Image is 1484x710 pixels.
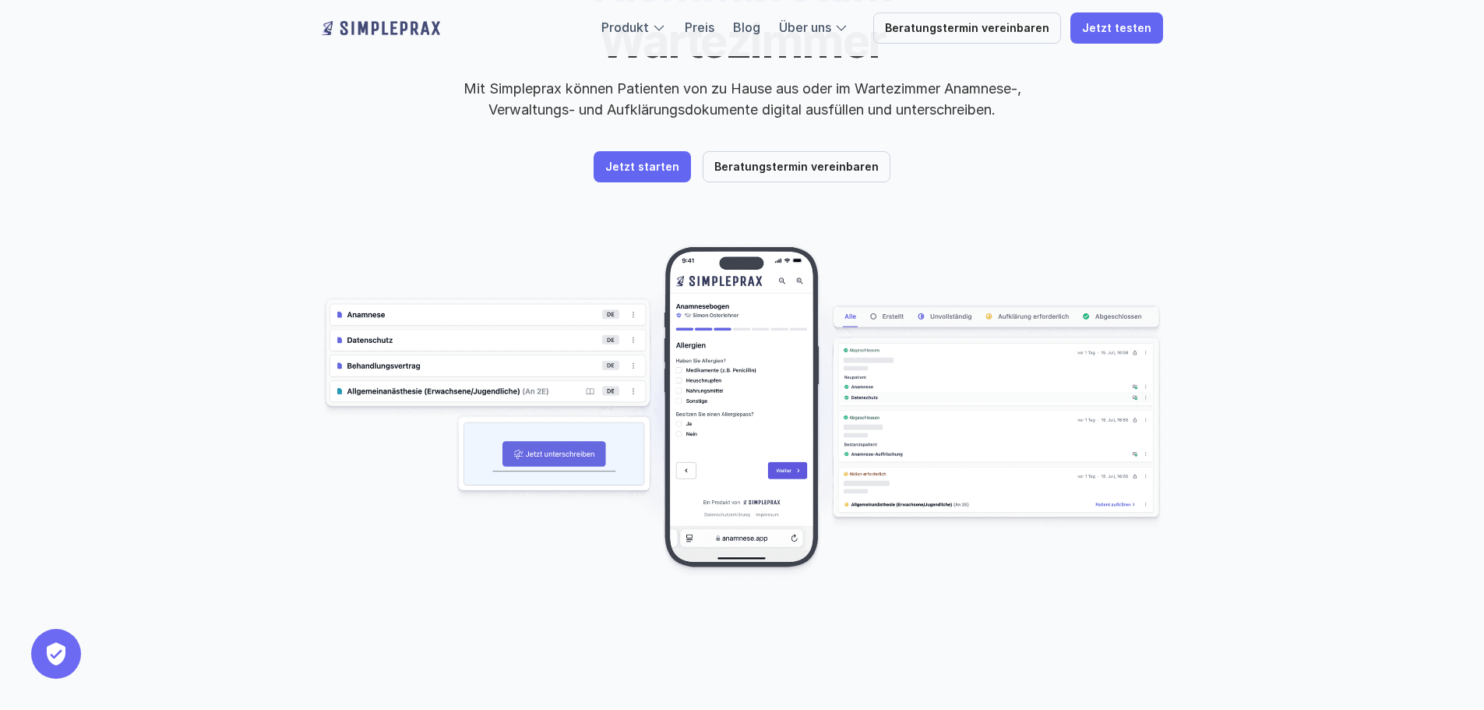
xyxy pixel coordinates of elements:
[594,151,691,182] a: Jetzt starten
[733,19,760,35] a: Blog
[322,245,1163,580] img: Beispielscreenshots aus der Simpleprax Anwendung
[450,78,1035,120] p: Mit Simpleprax können Patienten von zu Hause aus oder im Wartezimmer Anamnese-, Verwaltungs- und ...
[685,19,714,35] a: Preis
[601,19,649,35] a: Produkt
[1082,22,1151,35] p: Jetzt testen
[885,22,1049,35] p: Beratungstermin vereinbaren
[1070,12,1163,44] a: Jetzt testen
[714,161,879,174] p: Beratungstermin vereinbaren
[703,151,890,182] a: Beratungstermin vereinbaren
[779,19,831,35] a: Über uns
[873,12,1061,44] a: Beratungstermin vereinbaren
[605,161,679,174] p: Jetzt starten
